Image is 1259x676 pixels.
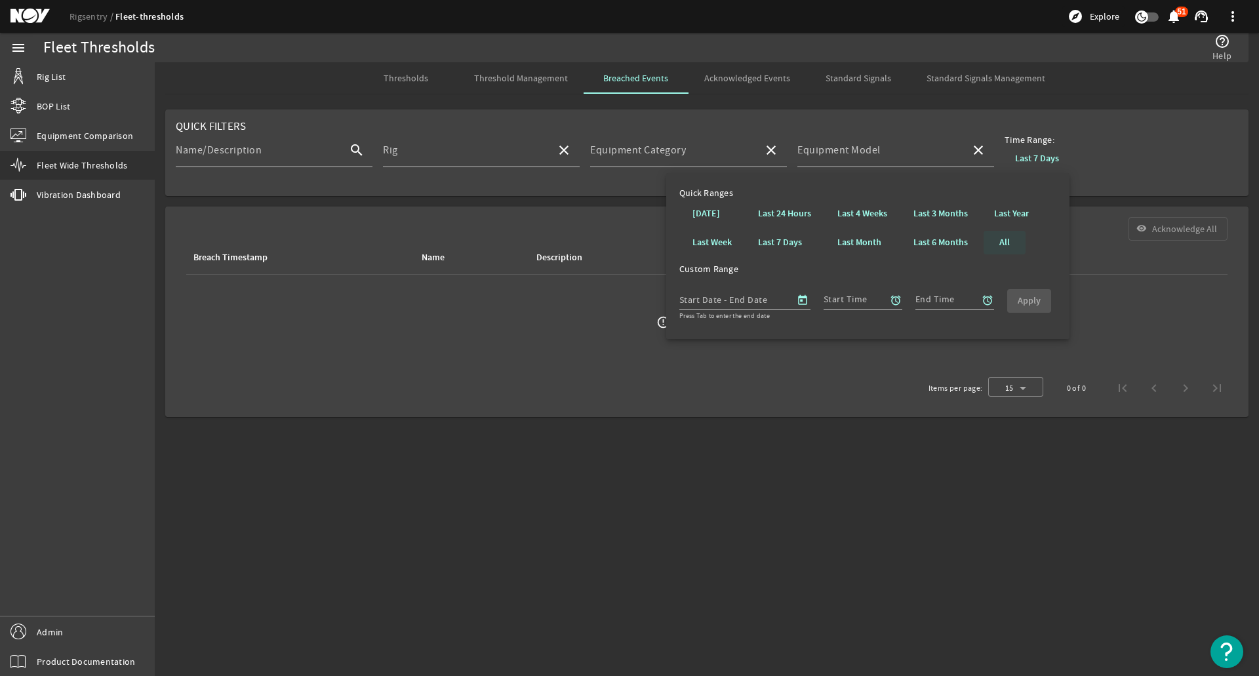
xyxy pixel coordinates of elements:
[903,202,978,226] button: Last 3 Months
[970,142,986,158] mat-icon: close
[994,207,1029,220] b: Last Year
[536,250,582,265] div: Description
[37,655,135,668] span: Product Documentation
[534,250,685,265] div: Description
[1068,9,1083,24] mat-icon: explore
[682,231,742,254] button: Last Week
[1015,152,1059,165] b: Last 7 Days
[758,207,811,220] b: Last 24 Hours
[913,207,968,220] b: Last 3 Months
[1212,49,1231,62] span: Help
[37,129,133,142] span: Equipment Comparison
[1005,133,1069,170] div: Time Range:
[748,231,812,254] button: Last 7 Days
[984,202,1039,226] button: Last Year
[692,207,720,220] b: [DATE]
[37,188,121,201] span: Vibration Dashboard
[1217,1,1249,32] button: more_vert
[1214,33,1230,49] mat-icon: help_outline
[827,202,898,226] button: Last 4 Weeks
[1067,382,1086,395] div: 0 of 0
[115,10,184,23] a: Fleet-thresholds
[1193,9,1209,24] mat-icon: support_agent
[37,100,70,113] span: BOP List
[704,73,790,83] span: Acknowledged Events
[890,294,902,306] mat-icon: alarm
[1167,10,1180,24] button: 51
[1062,6,1125,27] button: Explore
[913,236,968,249] b: Last 6 Months
[1210,635,1243,668] button: Open Resource Center
[10,187,26,203] mat-icon: vibration
[556,142,572,158] mat-icon: close
[692,236,732,249] b: Last Week
[37,70,66,83] span: Rig List
[929,382,983,395] div: Items per page:
[984,231,1026,254] button: All
[10,40,26,56] mat-icon: menu
[474,73,568,83] span: Threshold Management
[176,119,246,133] span: Quick Filters
[420,250,519,265] div: Name
[758,236,802,249] b: Last 7 Days
[191,250,404,265] div: Breach Timestamp
[1166,9,1182,24] mat-icon: notifications
[837,236,881,249] b: Last Month
[679,292,722,308] input: Start Date
[384,73,428,83] span: Thresholds
[679,263,738,275] span: Custom Range
[682,202,730,226] button: [DATE]
[795,292,810,308] button: Open calendar
[70,10,115,22] a: Rigsentry
[603,73,668,83] span: Breached Events
[827,231,892,254] button: Last Month
[826,73,891,83] span: Standard Signals
[383,144,398,157] mat-label: Rig
[679,294,768,306] mat-label: Start Date - End Date
[679,187,733,199] span: Quick Ranges
[903,231,978,254] button: Last 6 Months
[656,315,670,329] mat-icon: error_outline
[37,626,63,639] span: Admin
[341,142,372,158] mat-icon: search
[999,236,1010,249] b: All
[37,159,127,172] span: Fleet Wide Thresholds
[982,294,993,306] mat-icon: alarm
[748,202,822,226] button: Last 24 Hours
[193,250,268,265] div: Breach Timestamp
[422,250,445,265] div: Name
[927,73,1045,83] span: Standard Signals Management
[590,144,686,157] mat-label: Equipment Category
[43,41,155,54] div: Fleet Thresholds
[763,142,779,158] mat-icon: close
[837,207,887,220] b: Last 4 Weeks
[1090,10,1119,23] span: Explore
[176,144,262,157] mat-label: Name/Description
[797,144,881,157] mat-label: Equipment Model
[732,292,786,308] input: End Date
[1005,146,1069,170] button: Last 7 Days
[679,310,770,320] mat-hint: Press Tab to enter the end date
